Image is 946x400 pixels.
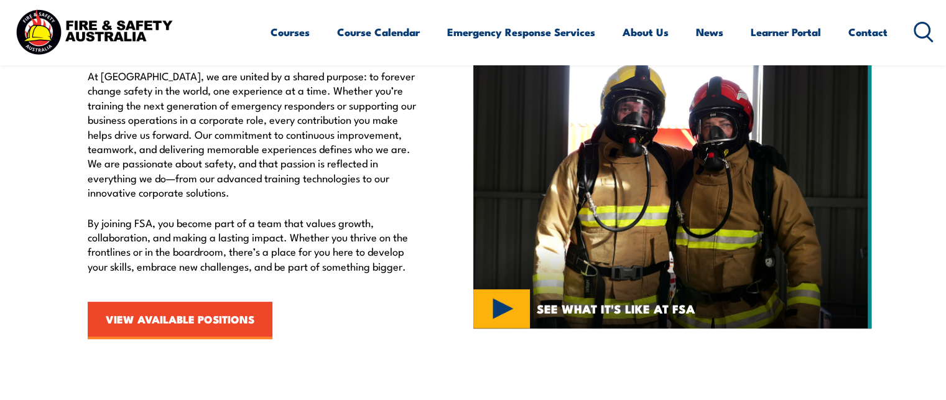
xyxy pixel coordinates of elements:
[623,16,669,49] a: About Us
[337,16,420,49] a: Course Calendar
[447,16,595,49] a: Emergency Response Services
[88,302,272,339] a: VIEW AVAILABLE POSITIONS
[88,215,416,274] p: By joining FSA, you become part of a team that values growth, collaboration, and making a lasting...
[88,68,416,200] p: At [GEOGRAPHIC_DATA], we are united by a shared purpose: to forever change safety in the world, o...
[696,16,723,49] a: News
[271,16,310,49] a: Courses
[473,42,871,328] img: MERS VIDEO (4)
[848,16,888,49] a: Contact
[751,16,821,49] a: Learner Portal
[537,303,695,314] span: SEE WHAT IT'S LIKE AT FSA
